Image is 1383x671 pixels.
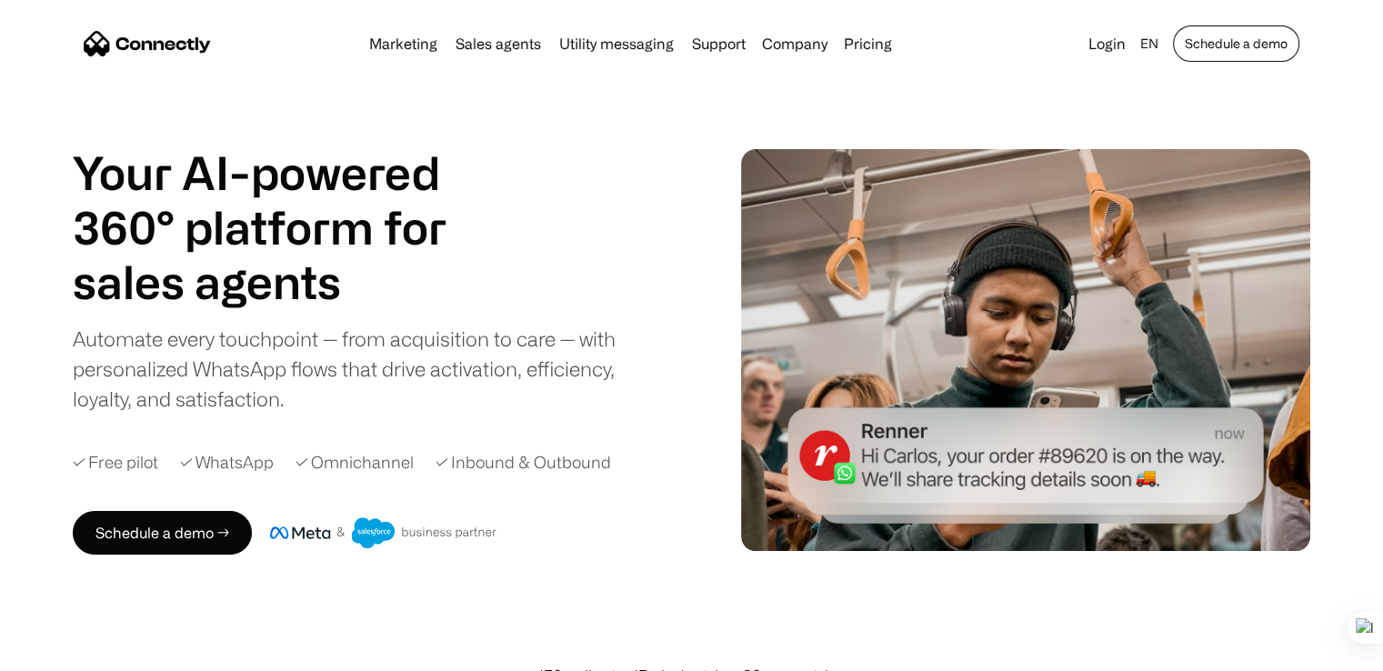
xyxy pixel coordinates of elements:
div: ✓ Inbound & Outbound [436,450,611,475]
a: Utility messaging [552,36,681,51]
ul: Language list [36,639,109,665]
h1: Your AI-powered 360° platform for [73,145,491,255]
div: en [1140,31,1158,56]
a: Login [1081,31,1133,56]
a: Sales agents [448,36,548,51]
a: home [84,30,211,57]
div: carousel [73,255,491,309]
a: Schedule a demo → [73,511,252,555]
a: Support [685,36,753,51]
div: ✓ Free pilot [73,450,158,475]
a: Marketing [362,36,445,51]
div: ✓ WhatsApp [180,450,274,475]
div: Automate every touchpoint — from acquisition to care — with personalized WhatsApp flows that driv... [73,324,646,414]
div: ✓ Omnichannel [296,450,414,475]
a: Schedule a demo [1173,25,1299,62]
img: Meta and Salesforce business partner badge. [270,517,497,548]
a: Pricing [837,36,899,51]
aside: Language selected: English [18,637,109,665]
h1: sales agents [73,255,491,309]
div: Company [762,31,827,56]
div: Company [757,31,833,56]
div: 1 of 4 [73,255,491,309]
div: en [1133,31,1169,56]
